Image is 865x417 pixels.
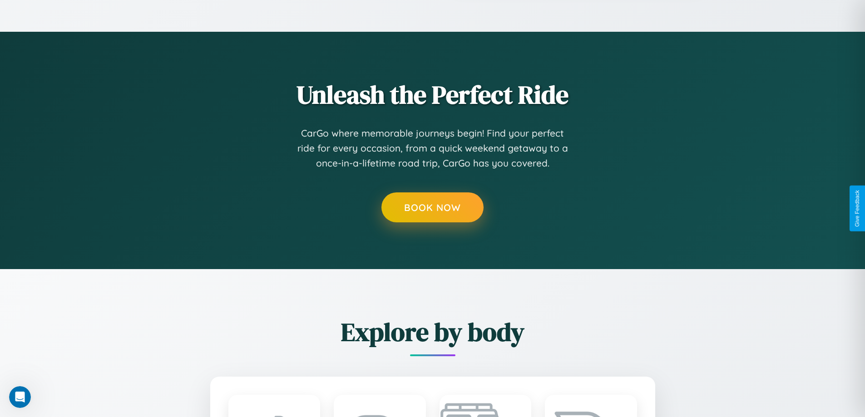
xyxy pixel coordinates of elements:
div: Give Feedback [854,190,860,227]
button: Book Now [381,192,484,222]
h2: Explore by body [160,314,705,349]
p: CarGo where memorable journeys begin! Find your perfect ride for every occasion, from a quick wee... [297,126,569,171]
h2: Unleash the Perfect Ride [160,77,705,112]
iframe: Intercom live chat [9,386,31,408]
